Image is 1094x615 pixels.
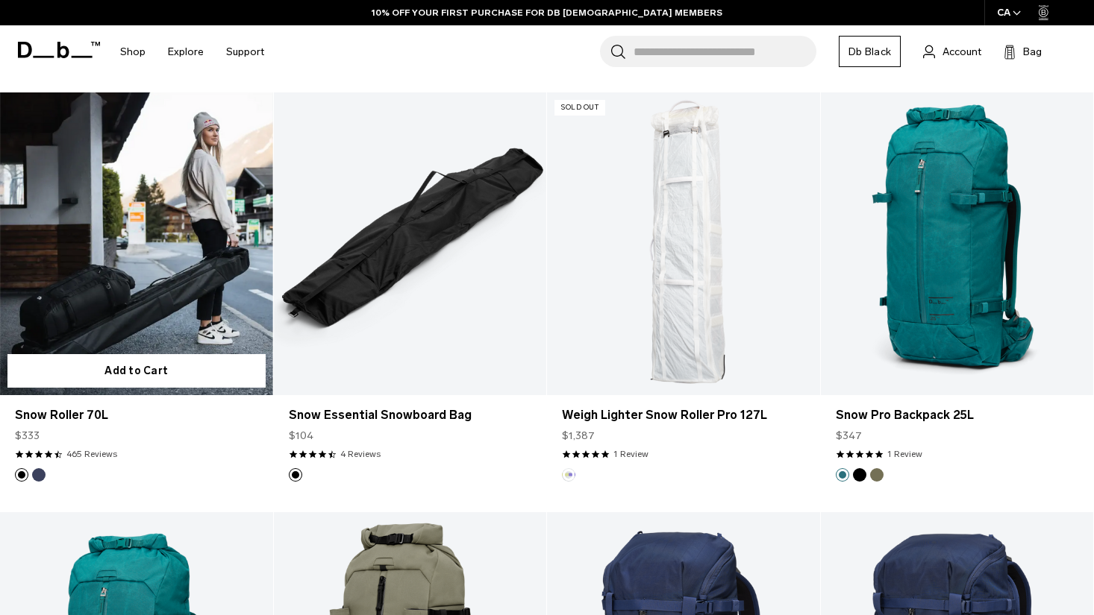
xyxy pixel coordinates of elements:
a: 465 reviews [66,447,117,461]
a: Shop [120,25,146,78]
button: Aurora [562,468,575,482]
button: Bag [1004,42,1042,60]
span: $104 [289,428,313,444]
button: Add to Cart [7,354,266,388]
a: Weigh Lighter Snow Roller Pro 127L [547,92,820,395]
a: 1 reviews [887,447,922,461]
a: Snow Essential Snowboard Bag [289,406,532,424]
span: $347 [836,428,862,444]
a: Snow Pro Backpack 25L [821,92,1094,395]
a: 1 reviews [613,447,648,461]
span: Account [943,44,981,60]
span: Bag [1023,44,1042,60]
a: Snow Roller 70L [15,406,258,424]
a: Snow Pro Backpack 25L [836,406,1079,424]
a: Account [923,42,981,60]
button: Midnight Teal [836,468,849,482]
p: Sold Out [554,100,605,116]
button: Blue Hour [32,468,46,482]
a: 4 reviews [340,447,381,461]
a: Support [226,25,264,78]
button: Black Out [15,468,28,482]
a: Weigh Lighter Snow Roller Pro 127L [562,406,805,424]
a: Snow Essential Snowboard Bag [274,92,547,395]
a: 10% OFF YOUR FIRST PURCHASE FOR DB [DEMOGRAPHIC_DATA] MEMBERS [372,6,722,19]
button: Black Out [853,468,866,482]
span: $1,387 [562,428,595,444]
nav: Main Navigation [109,25,275,78]
a: Explore [168,25,204,78]
span: $333 [15,428,40,444]
a: Db Black [839,36,901,67]
button: Mash Green [870,468,884,482]
button: Black Out [289,468,302,482]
